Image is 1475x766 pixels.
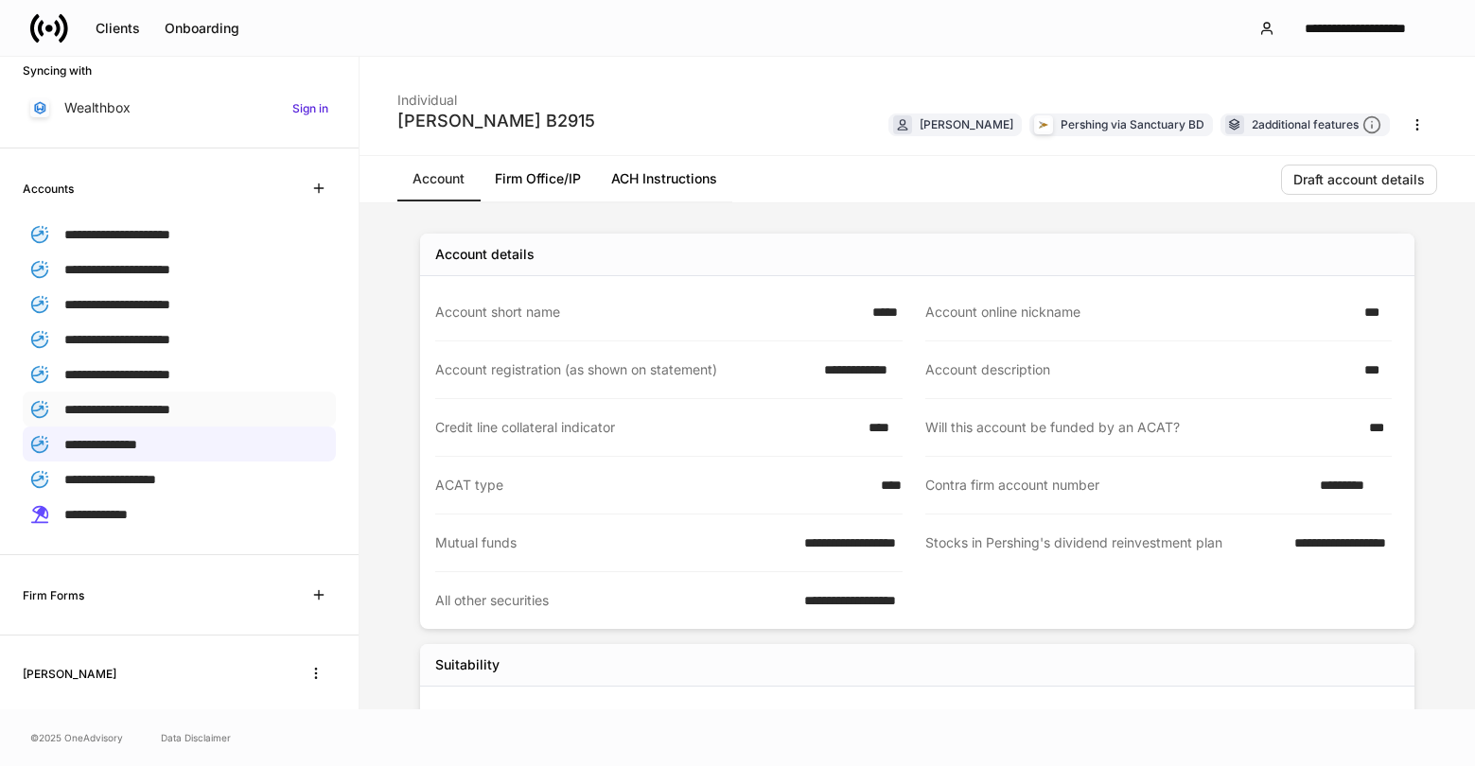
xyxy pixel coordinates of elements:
h6: [PERSON_NAME] [23,665,116,683]
a: ACH Instructions [596,156,732,201]
div: Suitability [435,655,500,674]
div: Onboarding [165,22,239,35]
div: Credit line collateral indicator [435,418,857,437]
div: Account short name [435,303,861,322]
p: Wealthbox [64,98,131,117]
div: Account online nickname [925,303,1354,322]
h6: Accounts [23,180,74,198]
div: Individual [397,79,595,110]
div: Will this account be funded by an ACAT? [925,418,1359,437]
p: [PERSON_NAME] [64,707,173,726]
button: Onboarding [152,13,252,44]
div: Pershing via Sanctuary BD [1061,115,1204,133]
div: Draft account details [1293,173,1425,186]
a: [PERSON_NAME] [23,700,336,734]
div: Account details [435,245,535,264]
div: Stocks in Pershing's dividend reinvestment plan [925,533,1283,553]
a: Data Disclaimer [161,730,231,745]
a: WealthboxSign in [23,91,336,125]
a: Account [397,156,480,201]
div: ACAT type [435,476,869,495]
span: © 2025 OneAdvisory [30,730,123,745]
div: 2 additional features [1252,115,1381,135]
h6: Firm Forms [23,586,84,604]
div: Account registration (as shown on statement) [435,360,813,379]
h6: Sign in [292,99,328,117]
div: [PERSON_NAME] [920,115,1013,133]
div: Contra firm account number [925,476,1309,495]
div: Clients [96,22,140,35]
a: Firm Office/IP [480,156,596,201]
div: Mutual funds [435,533,793,552]
h6: Syncing with [23,61,92,79]
button: Clients [83,13,152,44]
button: Draft account details [1281,165,1437,195]
div: Account description [925,360,1354,379]
div: [PERSON_NAME] B2915 [397,110,595,132]
div: All other securities [435,591,793,610]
